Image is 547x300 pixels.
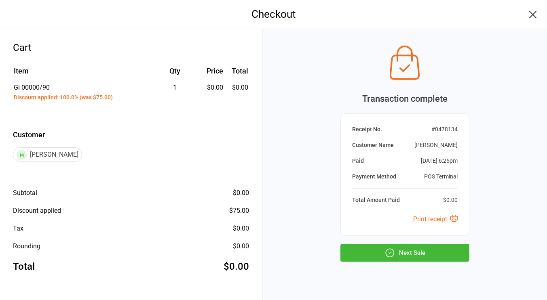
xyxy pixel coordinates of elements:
[224,259,249,274] div: $0.00
[352,141,394,149] div: Customer Name
[13,188,37,198] div: Subtotal
[150,83,199,92] div: 1
[352,125,382,134] div: Receipt No.
[413,215,458,223] a: Print receipt
[352,172,396,181] div: Payment Method
[233,224,249,233] div: $0.00
[421,157,458,165] div: [DATE] 6:25pm
[424,172,458,181] div: POS Terminal
[13,147,82,162] div: [PERSON_NAME]
[14,84,50,91] span: Gi 00000/90
[13,206,61,216] div: Discount applied
[226,83,249,102] td: $0.00
[233,188,249,198] div: $0.00
[14,65,150,82] th: Item
[340,244,469,262] button: Next Sale
[352,196,400,204] div: Total Amount Paid
[13,241,40,251] div: Rounding
[13,129,249,140] label: Customer
[200,83,223,92] div: $0.00
[233,241,249,251] div: $0.00
[13,40,249,55] div: Cart
[352,157,364,165] div: Paid
[431,125,458,134] div: # 0478134
[13,259,35,274] div: Total
[14,93,113,102] button: Discount applied: 100.0% (was $75.00)
[340,92,469,105] div: Transaction complete
[226,65,249,82] th: Total
[414,141,458,149] div: [PERSON_NAME]
[13,224,23,233] div: Tax
[443,196,458,204] div: $0.00
[150,65,199,82] th: Qty
[228,206,249,216] div: - $75.00
[200,65,223,76] div: Price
